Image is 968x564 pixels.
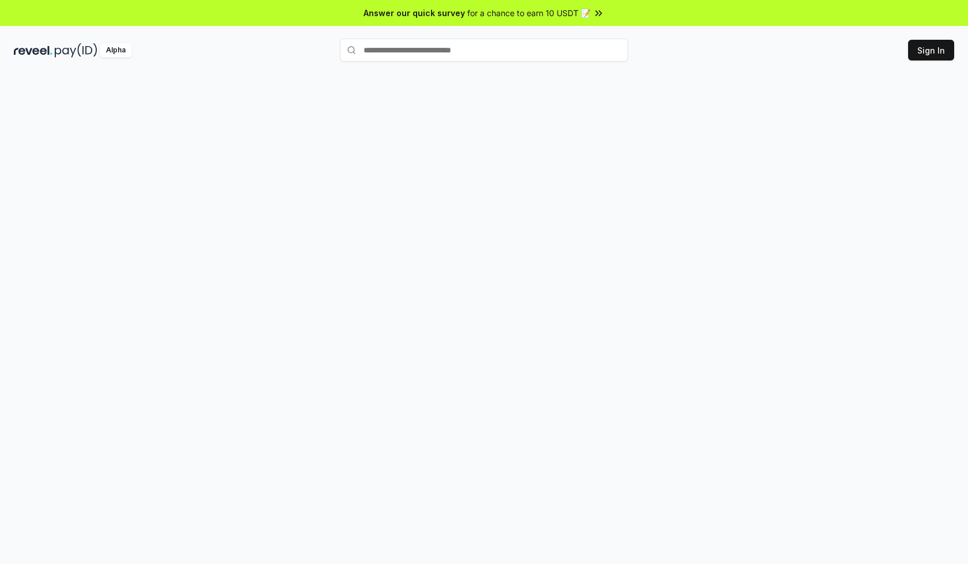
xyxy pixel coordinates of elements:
[467,7,591,19] span: for a chance to earn 10 USDT 📝
[55,43,97,58] img: pay_id
[100,43,132,58] div: Alpha
[14,43,52,58] img: reveel_dark
[364,7,465,19] span: Answer our quick survey
[908,40,954,60] button: Sign In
